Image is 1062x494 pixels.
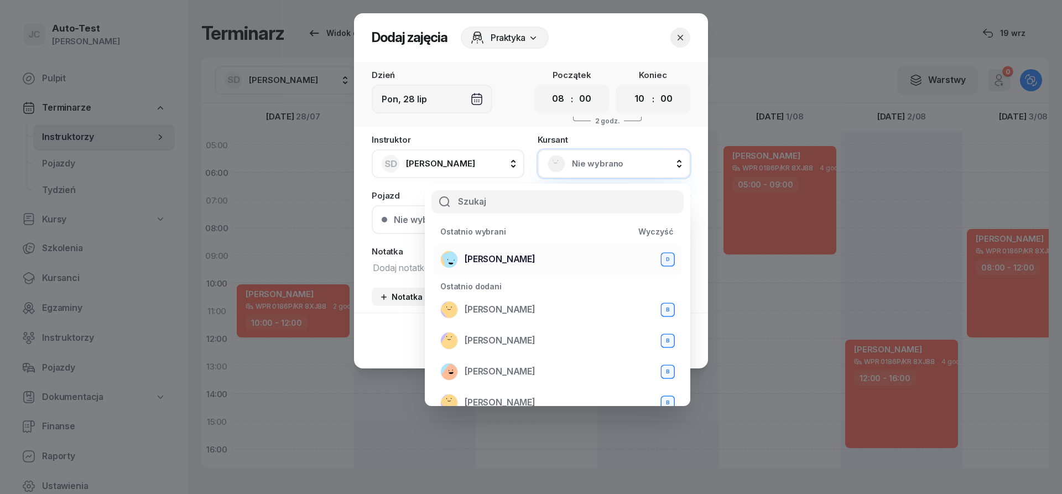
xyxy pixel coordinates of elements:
[663,305,673,315] div: B
[638,227,674,236] div: Wyczyść
[662,254,673,264] div: D
[660,396,675,410] button: B
[465,303,535,317] span: [PERSON_NAME]
[465,252,535,267] span: [PERSON_NAME]
[379,292,457,301] div: Notatka biurowa
[465,334,535,348] span: [PERSON_NAME]
[660,365,675,379] button: B
[384,159,397,169] span: SD
[660,252,675,267] button: D
[406,158,475,169] span: [PERSON_NAME]
[663,336,673,346] div: B
[372,205,690,234] button: Nie wybrano
[372,288,465,306] button: Notatka biurowa
[434,227,506,236] div: Ostatnio wybrani
[440,282,502,291] span: Ostatnio dodani
[660,334,675,348] button: B
[465,365,535,379] span: [PERSON_NAME]
[372,29,447,46] h2: Dodaj zajęcia
[394,215,448,224] div: Nie wybrano
[571,92,573,106] div: :
[652,92,654,106] div: :
[572,157,680,171] span: Nie wybrano
[431,190,684,214] input: Szukaj
[491,31,525,44] span: Praktyka
[660,303,675,317] button: B
[372,149,524,178] button: SD[PERSON_NAME]
[663,367,673,377] div: B
[663,398,673,408] div: B
[465,396,535,410] span: [PERSON_NAME]
[631,222,681,241] button: Wyczyść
